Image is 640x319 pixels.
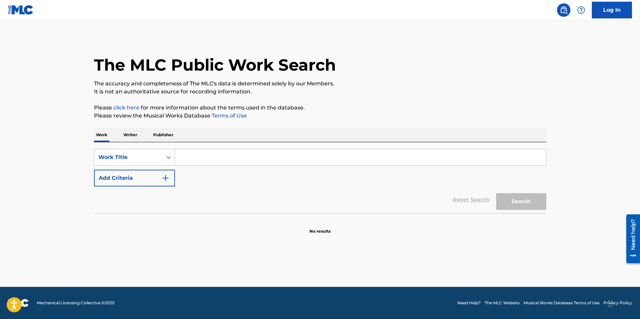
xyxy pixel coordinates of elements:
[577,6,585,14] img: help
[94,80,546,88] p: The accuracy and completeness of The MLC's data is determined solely by our Members.
[94,128,109,142] p: Work
[8,5,34,15] img: MLC Logo
[37,300,114,306] span: Mechanical Licensing Collective © 2025
[457,300,481,306] a: Need Help?
[609,294,613,314] div: Drag
[557,3,570,17] a: Public Search
[151,128,175,142] p: Publisher
[121,128,139,142] p: Writer
[524,300,600,306] a: Musical Works Database Terms of Use
[485,300,520,306] a: The MLC Website
[210,112,247,119] a: Terms of Use
[574,3,588,17] div: Help
[309,220,331,234] p: No results
[94,55,336,75] h1: The MLC Public Work Search
[94,112,546,120] p: Please review the Musical Works Database
[560,6,568,14] img: search
[113,104,140,111] a: click here
[98,153,159,161] div: Work Title
[8,299,29,307] img: logo
[94,104,546,112] p: Please for more information about the terms used in the database.
[94,149,546,213] form: Search Form
[604,300,632,306] a: Privacy Policy
[592,2,632,18] a: Log In
[94,88,546,96] p: It is not an authoritative source for recording information.
[621,212,640,266] iframe: Resource Center
[94,170,175,186] button: Add Criteria
[162,174,170,182] img: 9d2ae6d4665cec9f34b9.svg
[607,287,640,319] iframe: Chat Widget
